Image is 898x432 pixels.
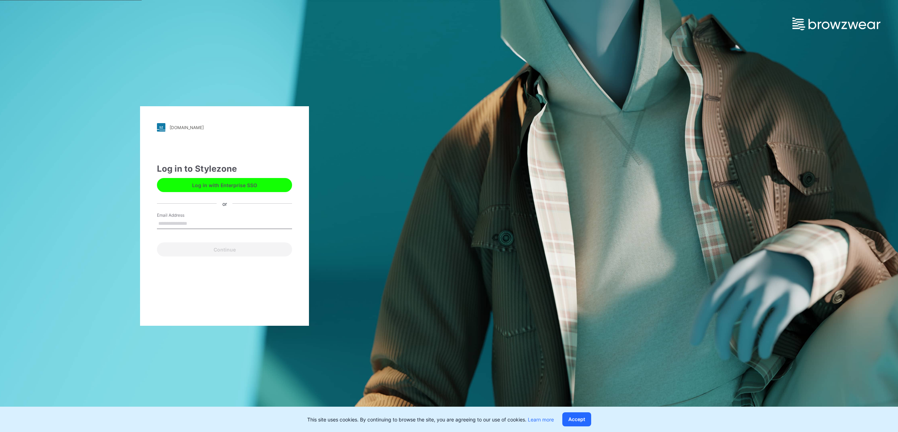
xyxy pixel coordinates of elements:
div: [DOMAIN_NAME] [170,125,204,130]
img: stylezone-logo.562084cfcfab977791bfbf7441f1a819.svg [157,123,165,132]
label: Email Address [157,212,206,218]
button: Accept [562,412,591,426]
a: [DOMAIN_NAME] [157,123,292,132]
div: or [217,200,233,207]
p: This site uses cookies. By continuing to browse the site, you are agreeing to our use of cookies. [307,416,554,423]
button: Log in with Enterprise SSO [157,178,292,192]
div: Log in to Stylezone [157,163,292,175]
a: Learn more [528,417,554,423]
img: browzwear-logo.e42bd6dac1945053ebaf764b6aa21510.svg [792,18,880,30]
